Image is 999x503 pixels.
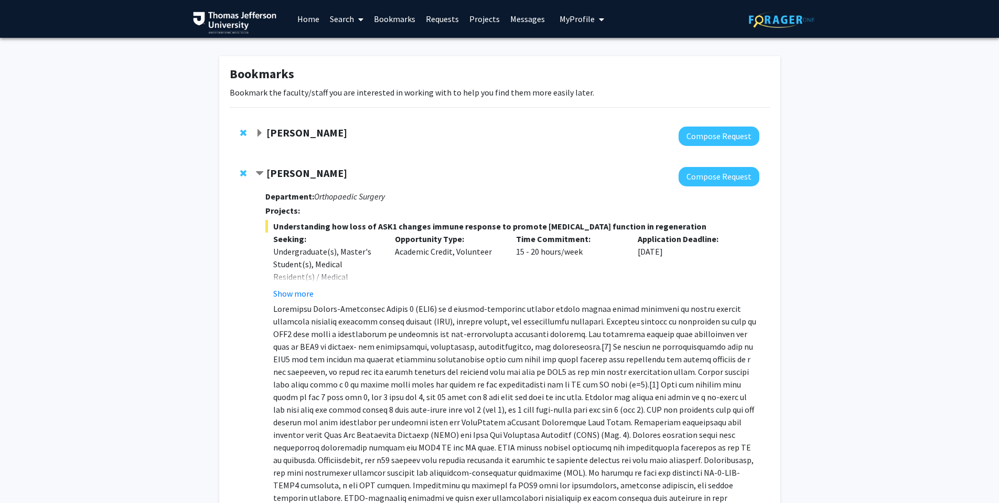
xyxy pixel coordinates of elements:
[266,126,347,139] strong: [PERSON_NAME]
[679,127,759,146] button: Compose Request to Katie Hunzinger
[369,1,421,37] a: Bookmarks
[638,233,744,245] p: Application Deadline:
[292,1,325,37] a: Home
[505,1,550,37] a: Messages
[193,12,277,34] img: Thomas Jefferson University Logo
[421,1,464,37] a: Requests
[255,170,264,178] span: Contract Theresa Freeman Bookmark
[749,12,814,28] img: ForagerOne Logo
[516,233,622,245] p: Time Commitment:
[387,233,509,300] div: Academic Credit, Volunteer
[255,129,264,138] span: Expand Katie Hunzinger Bookmark
[508,233,630,300] div: 15 - 20 hours/week
[230,86,770,99] p: Bookmark the faculty/staff you are interested in working with to help you find them more easily l...
[273,233,379,245] p: Seeking:
[325,1,369,37] a: Search
[273,287,314,300] button: Show more
[464,1,505,37] a: Projects
[265,191,314,202] strong: Department:
[8,456,45,495] iframe: Chat
[265,220,759,233] span: Understanding how loss of ASK1 changes immune response to promote [MEDICAL_DATA] function in rege...
[395,233,501,245] p: Opportunity Type:
[679,167,759,186] button: Compose Request to Theresa Freeman
[265,205,300,216] strong: Projects:
[240,129,246,137] span: Remove Katie Hunzinger from bookmarks
[230,67,770,82] h1: Bookmarks
[266,166,347,180] strong: [PERSON_NAME]
[314,191,385,202] i: Orthopaedic Surgery
[630,233,751,300] div: [DATE]
[240,169,246,177] span: Remove Theresa Freeman from bookmarks
[560,14,595,24] span: My Profile
[273,245,379,296] div: Undergraduate(s), Master's Student(s), Medical Resident(s) / Medical Fellow(s)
